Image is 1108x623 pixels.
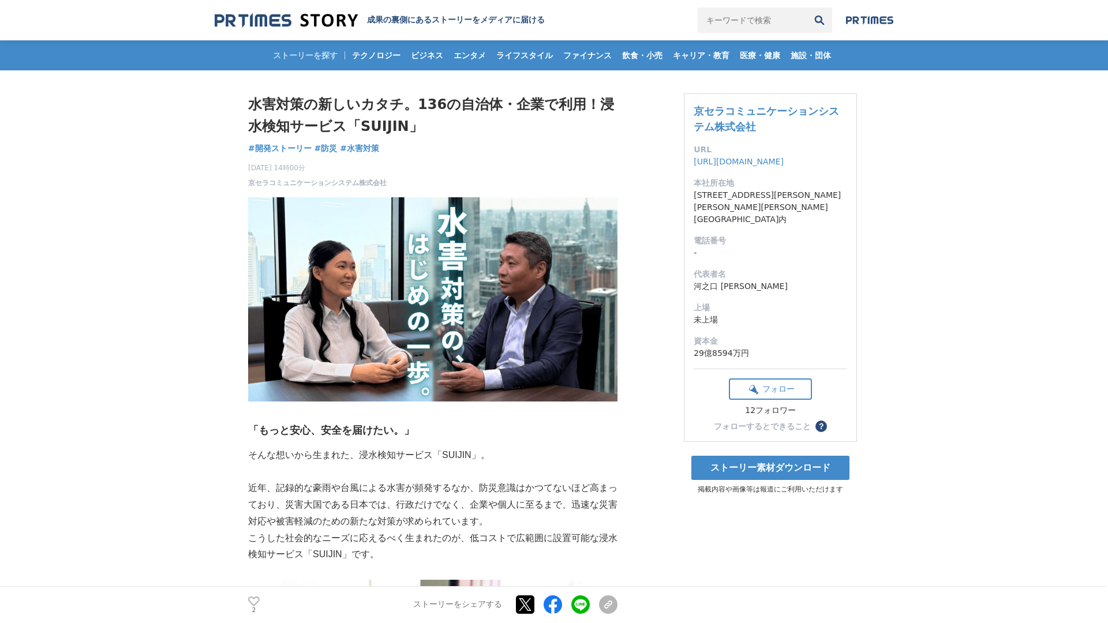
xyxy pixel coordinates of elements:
span: 施設・団体 [786,50,836,61]
span: #防災 [315,143,338,153]
span: [DATE] 14時00分 [248,163,387,173]
dd: 未上場 [694,314,847,326]
span: ファイナンス [559,50,616,61]
h1: 水害対策の新しいカタチ。136の自治体・企業で利用！浸水検知サービス「SUIJIN」 [248,93,617,138]
span: エンタメ [449,50,491,61]
img: prtimes [846,16,893,25]
img: 成果の裏側にあるストーリーをメディアに届ける [215,13,358,28]
a: テクノロジー [347,40,405,70]
a: ライフスタイル [492,40,557,70]
p: 掲載内容や画像等は報道にご利用いただけます [684,485,857,494]
input: キーワードで検索 [698,7,807,33]
a: ファイナンス [559,40,616,70]
button: 検索 [807,7,832,33]
dd: 河之口 [PERSON_NAME] [694,280,847,292]
a: 飲食・小売 [617,40,667,70]
a: #開発ストーリー [248,142,312,155]
dt: 上場 [694,302,847,314]
button: フォロー [729,378,812,400]
a: #水害対策 [340,142,379,155]
a: 成果の裏側にあるストーリーをメディアに届ける 成果の裏側にあるストーリーをメディアに届ける [215,13,545,28]
h2: 成果の裏側にあるストーリーをメディアに届ける [367,15,545,25]
span: 飲食・小売 [617,50,667,61]
dt: 本社所在地 [694,177,847,189]
a: 施設・団体 [786,40,836,70]
dt: 代表者名 [694,268,847,280]
a: ストーリー素材ダウンロード [691,456,849,480]
dt: 資本金 [694,335,847,347]
span: ？ [817,422,825,430]
p: ストーリーをシェアする [413,600,502,610]
a: ビジネス [406,40,448,70]
img: thumbnail_c9db57e0-a287-11f0-ad71-99fdea1ccf6c.png [248,197,617,402]
div: 12フォロワー [729,406,812,416]
p: そんな想いから生まれた、浸水検知サービス「SUIJIN」。 [248,447,617,464]
a: 京セラコミュニケーションシステム株式会社 [694,105,839,133]
a: 医療・健康 [735,40,785,70]
a: エンタメ [449,40,491,70]
a: #防災 [315,142,338,155]
span: 医療・健康 [735,50,785,61]
p: 近年、記録的な豪雨や台風による水害が頻発するなか、防災意識はかつてないほど高まっており、災害大国である日本では、行政だけでなく、企業や個人に至るまで、迅速な災害対応や被害軽減のための新たな対策が... [248,480,617,530]
dt: URL [694,144,847,156]
p: こうした社会的なニーズに応えるべく生まれたのが、低コストで広範囲に設置可能な浸水検知サービス「SUIJIN」です。 [248,530,617,564]
span: テクノロジー [347,50,405,61]
dd: - [694,247,847,259]
span: キャリア・教育 [668,50,734,61]
dd: [STREET_ADDRESS][PERSON_NAME][PERSON_NAME][PERSON_NAME] [GEOGRAPHIC_DATA]内 [694,189,847,226]
button: ？ [815,421,827,432]
a: 京セラコミュニケーションシステム株式会社 [248,178,387,188]
dd: 29億8594万円 [694,347,847,359]
a: [URL][DOMAIN_NAME] [694,157,784,166]
h3: 「もっと安心、安全を届けたい。」 [248,422,617,439]
div: フォローするとできること [714,422,811,430]
span: ビジネス [406,50,448,61]
span: ライフスタイル [492,50,557,61]
dt: 電話番号 [694,235,847,247]
span: #水害対策 [340,143,379,153]
a: キャリア・教育 [668,40,734,70]
span: #開発ストーリー [248,143,312,153]
p: 2 [248,607,260,613]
